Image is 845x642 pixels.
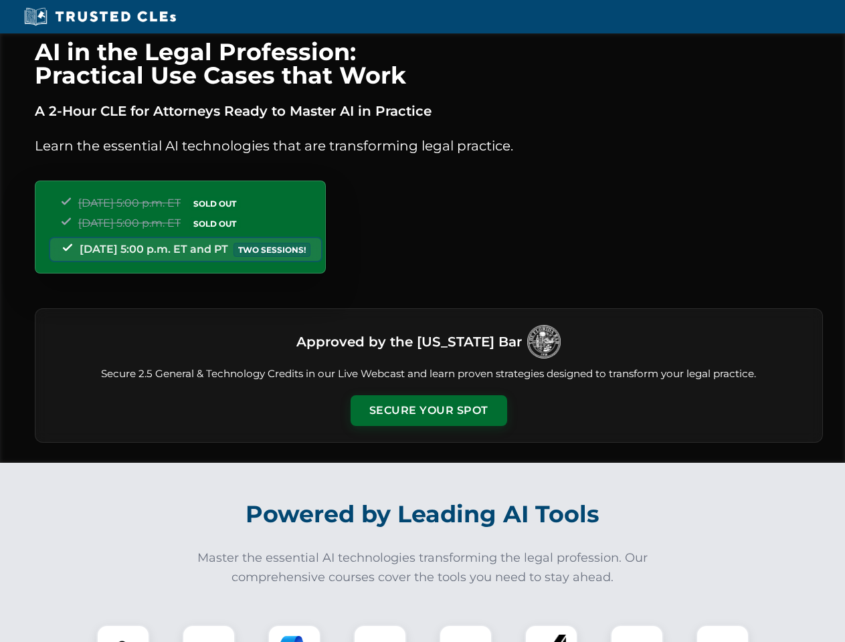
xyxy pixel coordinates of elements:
img: Logo [527,325,561,358]
span: [DATE] 5:00 p.m. ET [78,217,181,229]
p: Secure 2.5 General & Technology Credits in our Live Webcast and learn proven strategies designed ... [52,366,806,382]
img: Trusted CLEs [20,7,180,27]
p: Master the essential AI technologies transforming the legal profession. Our comprehensive courses... [189,548,657,587]
p: Learn the essential AI technologies that are transforming legal practice. [35,135,823,156]
h1: AI in the Legal Profession: Practical Use Cases that Work [35,40,823,87]
span: [DATE] 5:00 p.m. ET [78,197,181,209]
span: SOLD OUT [189,217,241,231]
span: SOLD OUT [189,197,241,211]
h2: Powered by Leading AI Tools [52,491,793,538]
h3: Approved by the [US_STATE] Bar [296,330,522,354]
p: A 2-Hour CLE for Attorneys Ready to Master AI in Practice [35,100,823,122]
button: Secure Your Spot [351,395,507,426]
